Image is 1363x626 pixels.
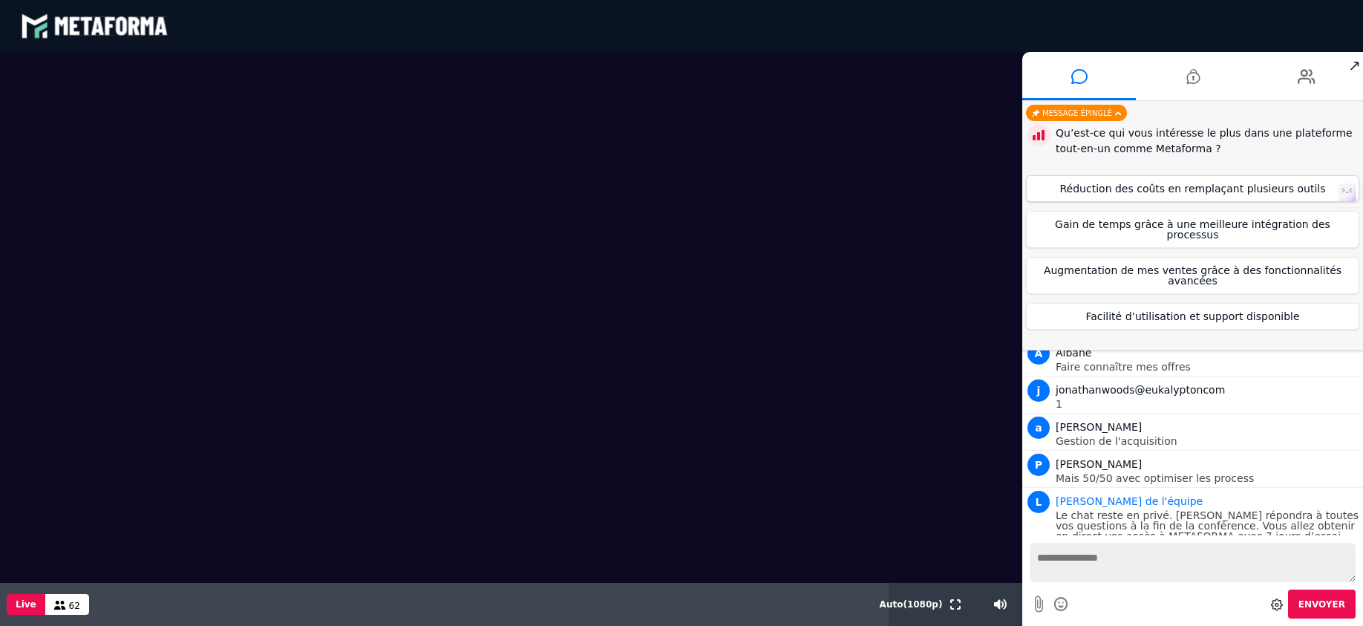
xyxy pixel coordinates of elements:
[1288,590,1356,619] button: Envoyer
[1056,458,1142,470] span: [PERSON_NAME]
[1056,399,1359,409] p: 1
[1026,303,1359,330] button: Facilité d’utilisation et support disponible
[1056,473,1359,483] p: Mais 50/50 avec optimiser les process
[1056,125,1359,157] div: Qu’est-ce qui vous intéresse le plus dans une plateforme tout-en-un comme Metaforma ?
[1056,421,1142,433] span: [PERSON_NAME]
[880,599,943,610] span: Auto ( 1080 p)
[1027,491,1050,513] span: L
[1298,599,1345,610] span: Envoyer
[69,601,80,611] span: 62
[1056,362,1359,372] p: Faire connaître mes offres
[7,594,45,615] button: Live
[877,583,946,626] button: Auto(1080p)
[1026,105,1127,121] div: Message épinglé
[1056,384,1225,396] span: jonathanwoods@eukalyptoncom
[1026,257,1359,294] button: Augmentation de mes ventes grâce à des fonctionnalités avancées
[1027,454,1050,476] span: P
[1026,211,1359,248] button: Gain de temps grâce à une meilleure intégration des processus
[1056,436,1359,446] p: Gestion de l'acquisition
[1027,379,1050,402] span: j
[1027,342,1050,365] span: A
[1056,495,1203,507] span: Animateur
[1026,175,1359,202] button: Réduction des coûts en remplaçant plusieurs outils
[1056,347,1091,359] span: Albane
[1346,52,1363,79] span: ↗
[1027,417,1050,439] span: a
[1056,510,1359,552] p: Le chat reste en privé. [PERSON_NAME] répondra à toutes vos questions à la fin de la conférence. ...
